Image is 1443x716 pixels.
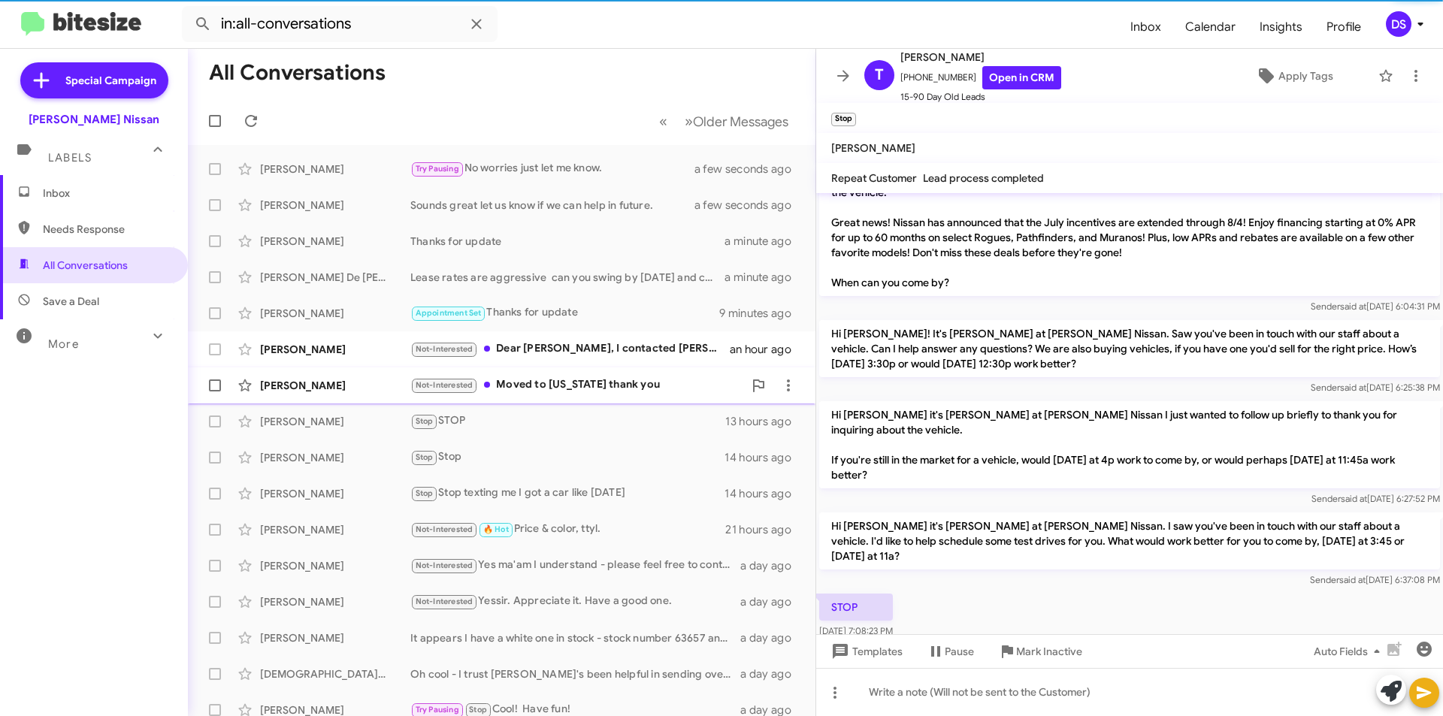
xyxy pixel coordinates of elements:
[875,63,884,87] span: T
[20,62,168,98] a: Special Campaign
[831,171,917,185] span: Repeat Customer
[1314,5,1373,49] span: Profile
[410,198,713,213] div: Sounds great let us know if we can help in future.
[819,512,1440,569] p: Hi [PERSON_NAME] it's [PERSON_NAME] at [PERSON_NAME] Nissan. I saw you've been in touch with our ...
[410,521,725,538] div: Price & color, ttyl.
[1248,5,1314,49] a: Insights
[260,522,410,537] div: [PERSON_NAME]
[410,630,740,645] div: It appears I have a white one in stock - stock number 63657 and it's here [DATE] - think there's ...
[986,638,1094,665] button: Mark Inactive
[1217,62,1371,89] button: Apply Tags
[43,186,171,201] span: Inbox
[260,234,410,249] div: [PERSON_NAME]
[410,557,740,574] div: Yes ma'am I understand - please feel free to contact me directly anytime you have questions or re...
[1302,638,1398,665] button: Auto Fields
[1341,493,1367,504] span: said at
[1016,638,1082,665] span: Mark Inactive
[725,486,803,501] div: 14 hours ago
[410,485,725,502] div: Stop texting me I got a car like [DATE]
[1340,382,1366,393] span: said at
[416,488,434,498] span: Stop
[676,106,797,137] button: Next
[260,558,410,573] div: [PERSON_NAME]
[725,234,803,249] div: a minute ago
[29,112,159,127] div: [PERSON_NAME] Nissan
[260,666,410,681] div: [DEMOGRAPHIC_DATA][PERSON_NAME]
[740,630,803,645] div: a day ago
[831,141,915,155] span: [PERSON_NAME]
[410,340,730,358] div: Dear [PERSON_NAME], I contacted [PERSON_NAME], last week and gave her information on vehicle i wa...
[260,450,410,465] div: [PERSON_NAME]
[945,638,974,665] span: Pause
[260,378,410,393] div: [PERSON_NAME]
[685,112,693,131] span: »
[260,198,410,213] div: [PERSON_NAME]
[416,164,459,174] span: Try Pausing
[982,66,1061,89] a: Open in CRM
[1118,5,1173,49] a: Inbox
[43,294,99,309] span: Save a Deal
[1310,574,1440,585] span: Sender [DATE] 6:37:08 PM
[1339,574,1366,585] span: said at
[831,113,856,126] small: Stop
[209,61,386,85] h1: All Conversations
[260,270,410,285] div: [PERSON_NAME] De [PERSON_NAME]
[900,66,1061,89] span: [PHONE_NUMBER]
[416,416,434,426] span: Stop
[725,414,803,429] div: 13 hours ago
[1314,638,1386,665] span: Auto Fields
[416,344,473,354] span: Not-Interested
[410,449,725,466] div: Stop
[1311,493,1440,504] span: Sender [DATE] 6:27:52 PM
[828,638,903,665] span: Templates
[410,270,725,285] div: Lease rates are aggressive can you swing by [DATE] and check out.
[410,304,719,322] div: Thanks for update
[923,171,1044,185] span: Lead process completed
[915,638,986,665] button: Pause
[819,320,1440,377] p: Hi [PERSON_NAME]! It's [PERSON_NAME] at [PERSON_NAME] Nissan. Saw you've been in touch with our s...
[1373,11,1426,37] button: DS
[416,308,482,318] span: Appointment Set
[651,106,797,137] nav: Page navigation example
[416,524,473,534] span: Not-Interested
[819,401,1440,488] p: Hi [PERSON_NAME] it's [PERSON_NAME] at [PERSON_NAME] Nissan I just wanted to follow up briefly to...
[416,380,473,390] span: Not-Interested
[416,452,434,462] span: Stop
[816,638,915,665] button: Templates
[740,594,803,609] div: a day ago
[410,666,740,681] div: Oh cool - I trust [PERSON_NAME]'s been helpful in sending over some options; any brands we should...
[260,486,410,501] div: [PERSON_NAME]
[260,162,410,177] div: [PERSON_NAME]
[740,558,803,573] div: a day ago
[260,342,410,357] div: [PERSON_NAME]
[43,258,128,273] span: All Conversations
[410,412,725,430] div: STOP
[65,73,156,88] span: Special Campaign
[693,113,788,130] span: Older Messages
[1278,62,1333,89] span: Apply Tags
[1340,301,1366,312] span: said at
[48,337,79,351] span: More
[1173,5,1248,49] a: Calendar
[900,48,1061,66] span: [PERSON_NAME]
[730,342,803,357] div: an hour ago
[410,376,743,394] div: Moved to [US_STATE] thank you
[1311,382,1440,393] span: Sender [DATE] 6:25:38 PM
[713,162,803,177] div: a few seconds ago
[260,414,410,429] div: [PERSON_NAME]
[713,198,803,213] div: a few seconds ago
[483,524,509,534] span: 🔥 Hot
[416,560,473,570] span: Not-Interested
[416,705,459,714] span: Try Pausing
[819,625,893,636] span: [DATE] 7:08:23 PM
[182,6,498,42] input: Search
[43,222,171,237] span: Needs Response
[410,160,713,177] div: No worries just let me know.
[725,522,803,537] div: 21 hours ago
[410,234,725,249] div: Thanks for update
[469,705,487,714] span: Stop
[719,306,803,321] div: 9 minutes ago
